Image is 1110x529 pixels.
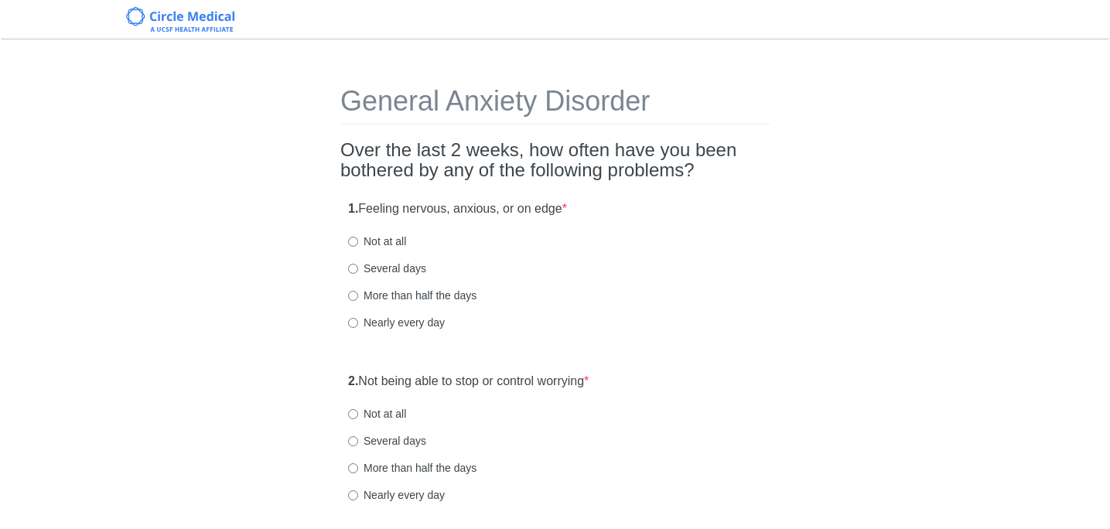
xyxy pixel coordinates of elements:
label: Not at all [348,234,406,249]
input: Several days [348,436,358,446]
h2: Over the last 2 weeks, how often have you been bothered by any of the following problems? [340,140,770,181]
input: More than half the days [348,463,358,473]
label: Nearly every day [348,487,445,503]
input: More than half the days [348,291,358,301]
strong: 2. [348,374,358,387]
label: Not being able to stop or control worrying [348,373,589,391]
input: Nearly every day [348,490,358,500]
label: Several days [348,261,426,276]
h1: General Anxiety Disorder [340,86,770,125]
input: Not at all [348,409,358,419]
input: Nearly every day [348,318,358,328]
label: Not at all [348,406,406,421]
input: Not at all [348,237,358,247]
strong: 1. [348,202,358,215]
label: Several days [348,433,426,449]
label: More than half the days [348,460,476,476]
label: Feeling nervous, anxious, or on edge [348,200,567,218]
input: Several days [348,264,358,274]
label: Nearly every day [348,315,445,330]
img: Circle Medical Logo [126,7,235,32]
label: More than half the days [348,288,476,303]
